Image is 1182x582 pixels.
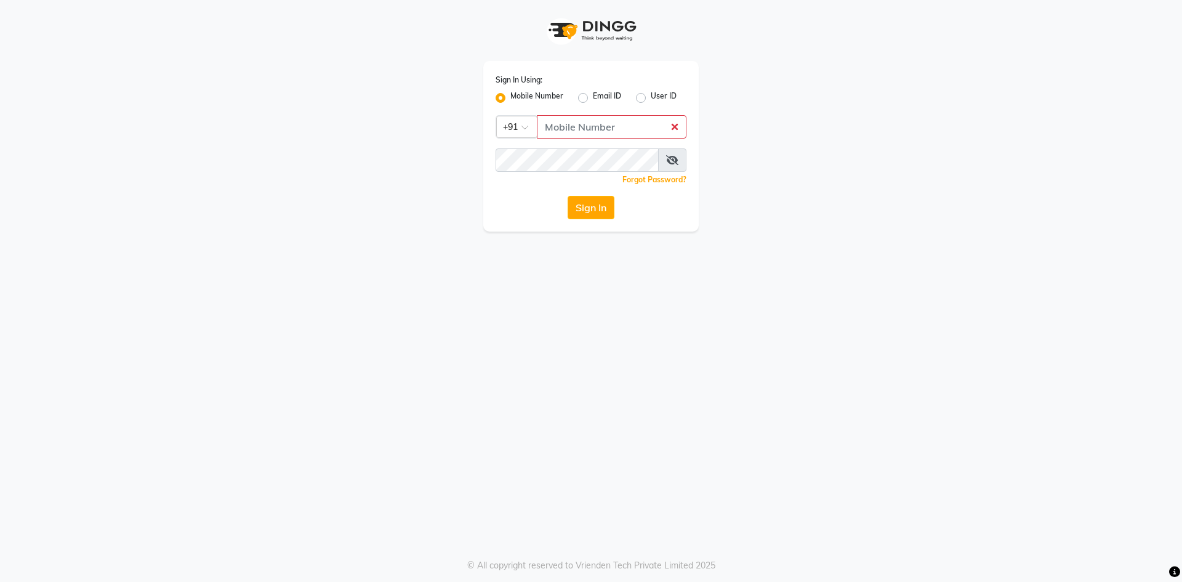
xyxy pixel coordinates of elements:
[510,91,563,105] label: Mobile Number
[496,75,542,86] label: Sign In Using:
[568,196,614,219] button: Sign In
[593,91,621,105] label: Email ID
[496,148,659,172] input: Username
[622,175,686,184] a: Forgot Password?
[651,91,677,105] label: User ID
[537,115,686,139] input: Username
[542,12,640,49] img: logo1.svg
